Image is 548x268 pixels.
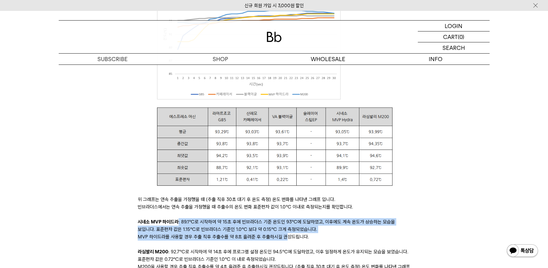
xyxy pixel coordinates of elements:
p: : 92.7℃로 시작하여 약 14초 후에 프로그램 설정 온도인 94.5℃에 도달하였고, 이후 일정하게 온도가 유지되는 모습을 보였습니다. 표준편차 값은 0.72℃로 빈브라더스... [138,248,410,263]
img: 로고 [267,32,282,42]
p: MVP 하이드라를 사용할 경우 추출 직후 추출수를 약 8초 흘려준 후 추출하시길 권장드립니다. [138,233,410,241]
p: WHOLESALE [274,54,382,65]
a: LOGIN [418,21,490,31]
p: ​ [138,241,410,248]
img: 카카오톡 채널 1:1 채팅 버튼 [506,244,539,259]
p: 위 그래프는 연속 추출을 가정했을 때 (추출 직후 30초 대기 후 온도 측정) 온도 변화를 나타낸 그래프 입니다. [138,196,410,203]
p: ​ [138,211,410,218]
p: (0) [458,31,464,42]
a: SUBSCRIBE [59,54,166,65]
p: INFO [382,54,490,65]
p: SEARCH [442,42,465,53]
p: 빈브라더스에서는 연속 추출을 가정했을 때 추출수의 온도 변화 표준편차 값이 1.0℃ 이내로 측정되는지를 확인합니다. [138,203,410,211]
p: LOGIN [445,21,462,31]
a: 신규 회원 가입 시 3,000원 할인 [244,3,304,8]
a: SHOP [166,54,274,65]
a: CART (0) [418,31,490,42]
p: CART [443,31,458,42]
b: 시네소 MVP 하이드라 [138,219,179,225]
p: : 89.1℃로 시작하여 약 15초 후에 빈브라더스 기준 온도인 93℃에 도달하였고, 이후에도 계속 온도가 상승하는 모습을 보입니다. 표준편차 값은 1.15℃로 빈브라더스 기... [138,218,410,233]
b: 라심발리 M200 [138,249,168,255]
